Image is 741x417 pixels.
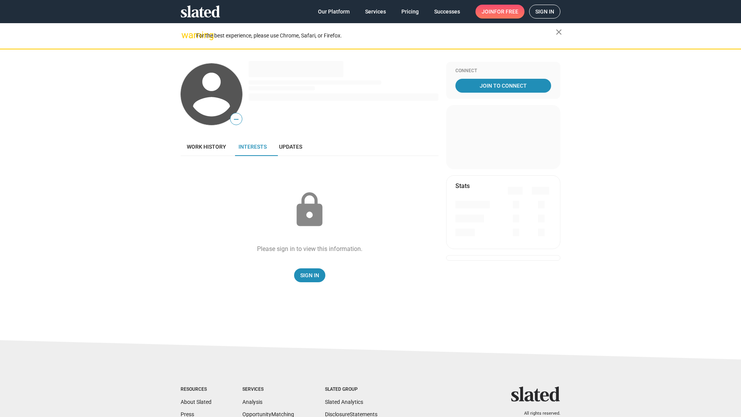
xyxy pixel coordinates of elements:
[239,144,267,150] span: Interests
[196,31,556,41] div: For the best experience, please use Chrome, Safari, or Firefox.
[365,5,386,19] span: Services
[181,31,191,40] mat-icon: warning
[181,137,232,156] a: Work history
[294,268,325,282] a: Sign In
[232,137,273,156] a: Interests
[325,399,363,405] a: Slated Analytics
[434,5,460,19] span: Successes
[494,5,518,19] span: for free
[230,114,242,124] span: —
[455,79,551,93] a: Join To Connect
[457,79,550,93] span: Join To Connect
[482,5,518,19] span: Join
[181,386,211,393] div: Resources
[273,137,308,156] a: Updates
[290,191,329,229] mat-icon: lock
[359,5,392,19] a: Services
[318,5,350,19] span: Our Platform
[401,5,419,19] span: Pricing
[455,182,470,190] mat-card-title: Stats
[554,27,563,37] mat-icon: close
[279,144,302,150] span: Updates
[428,5,466,19] a: Successes
[187,144,226,150] span: Work history
[529,5,560,19] a: Sign in
[395,5,425,19] a: Pricing
[455,68,551,74] div: Connect
[242,399,262,405] a: Analysis
[312,5,356,19] a: Our Platform
[300,268,319,282] span: Sign In
[475,5,524,19] a: Joinfor free
[325,386,377,393] div: Slated Group
[181,399,211,405] a: About Slated
[242,386,294,393] div: Services
[535,5,554,18] span: Sign in
[257,245,362,253] div: Please sign in to view this information.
